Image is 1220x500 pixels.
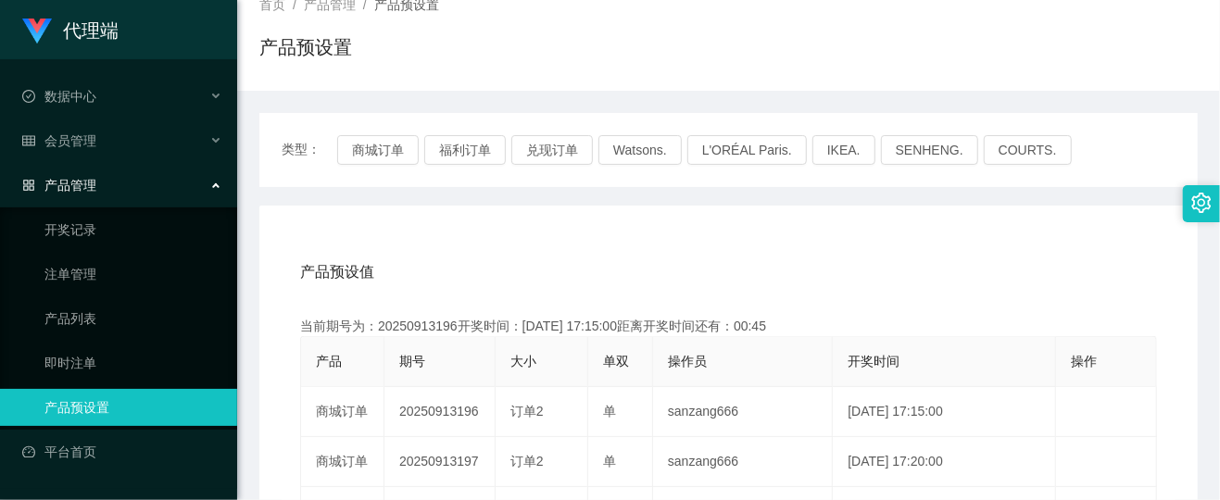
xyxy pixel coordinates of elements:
span: 产品预设值 [300,261,374,283]
span: 类型： [282,135,337,165]
img: logo.9652507e.png [22,19,52,44]
span: 期号 [399,354,425,369]
td: 20250913196 [384,387,496,437]
td: sanzang666 [653,387,833,437]
a: 产品列表 [44,300,222,337]
button: 兑现订单 [511,135,593,165]
i: 图标: check-circle-o [22,90,35,103]
button: SENHENG. [881,135,978,165]
td: sanzang666 [653,437,833,487]
a: 产品预设置 [44,389,222,426]
i: 图标: table [22,134,35,147]
i: 图标: setting [1191,193,1212,213]
span: 产品 [316,354,342,369]
div: 当前期号为：20250913196开奖时间：[DATE] 17:15:00距离开奖时间还有：00:45 [300,317,1157,336]
span: 单双 [603,354,629,369]
button: COURTS. [984,135,1072,165]
a: 代理端 [22,22,119,37]
a: 即时注单 [44,344,222,381]
span: 数据中心 [22,89,96,104]
td: 商城订单 [301,387,384,437]
button: Watsons. [598,135,682,165]
button: 福利订单 [424,135,506,165]
button: IKEA. [812,135,875,165]
h1: 代理端 [63,1,119,60]
h1: 产品预设置 [259,33,352,61]
button: L'ORÉAL Paris. [687,135,807,165]
span: 大小 [510,354,536,369]
td: [DATE] 17:15:00 [833,387,1056,437]
span: 操作员 [668,354,707,369]
span: 单 [603,404,616,419]
td: 20250913197 [384,437,496,487]
a: 注单管理 [44,256,222,293]
span: 操作 [1071,354,1097,369]
span: 订单2 [510,454,544,469]
i: 图标: appstore-o [22,179,35,192]
span: 会员管理 [22,133,96,148]
a: 图标: dashboard平台首页 [22,433,222,470]
td: 商城订单 [301,437,384,487]
a: 开奖记录 [44,211,222,248]
span: 产品管理 [22,178,96,193]
span: 开奖时间 [848,354,899,369]
span: 订单2 [510,404,544,419]
button: 商城订单 [337,135,419,165]
td: [DATE] 17:20:00 [833,437,1056,487]
span: 单 [603,454,616,469]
